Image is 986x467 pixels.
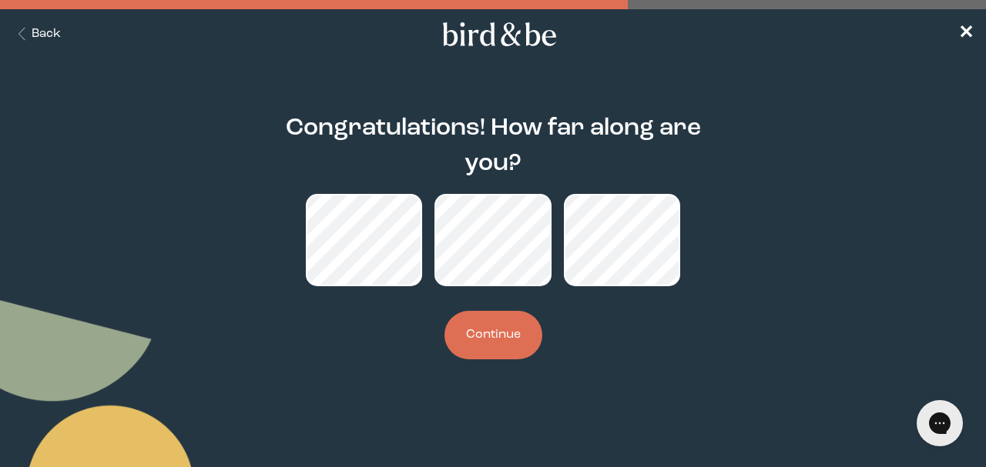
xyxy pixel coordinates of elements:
[12,25,61,43] button: Back Button
[958,21,974,48] a: ✕
[444,311,542,359] button: Continue
[909,395,971,452] iframe: Gorgias live chat messenger
[958,25,974,43] span: ✕
[259,111,727,182] h2: Congratulations! How far along are you?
